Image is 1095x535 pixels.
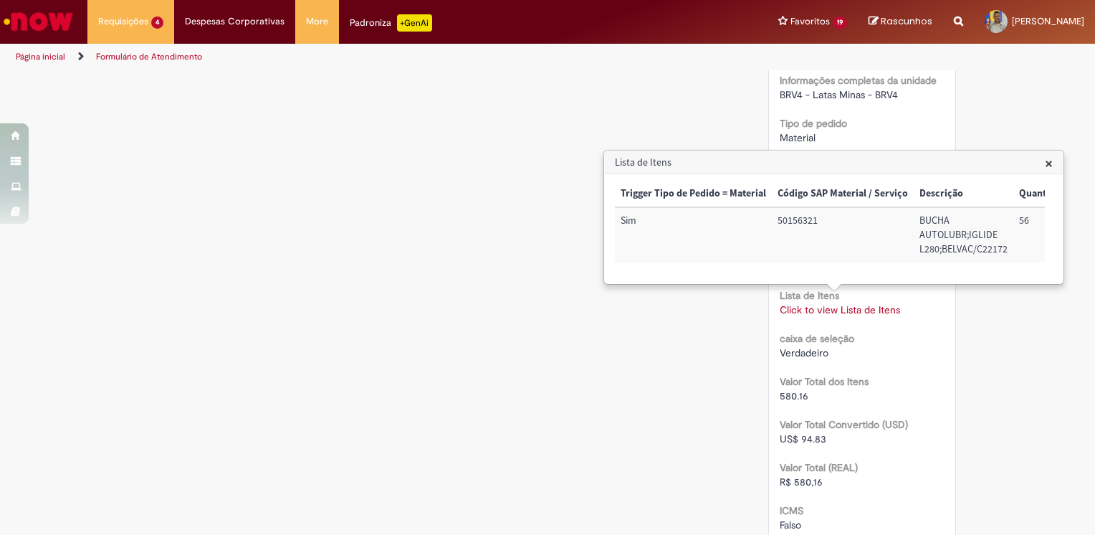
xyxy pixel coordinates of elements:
div: Padroniza [350,14,432,32]
span: Falso [780,519,801,531]
ul: Trilhas de página [11,44,719,70]
p: +GenAi [397,14,432,32]
td: Quantidade: 56 [1013,207,1076,262]
b: caixa de seleção [780,332,854,345]
b: Valor Total dos Itens [780,375,869,388]
b: Lista de Itens [780,289,839,302]
span: 4 [151,16,163,29]
th: Código SAP Material / Serviço [772,181,914,207]
a: Rascunhos [869,15,932,29]
a: Click to view Lista de Itens [780,303,900,316]
a: Formulário de Atendimento [96,51,202,62]
span: Rascunhos [881,14,932,28]
td: Descrição: BUCHA AUTOLUBR;IGLIDE L280;BELVAC/C22172 [914,207,1013,262]
span: Verdadeiro [780,346,828,359]
a: Página inicial [16,51,65,62]
span: More [306,14,328,29]
span: US$ 94.83 [780,432,826,445]
th: Quantidade [1013,181,1076,207]
span: BRV4 - Latas Minas - BRV4 [780,88,898,101]
b: Valor Total (REAL) [780,461,858,474]
span: Requisições [98,14,148,29]
span: 19 [833,16,847,29]
th: Trigger Tipo de Pedido = Material [615,181,772,207]
span: × [1045,153,1053,173]
img: ServiceNow [1,7,75,36]
span: 580.16 [780,389,808,402]
b: Valor Total Convertido (USD) [780,418,908,431]
span: R$ 580,16 [780,475,823,488]
span: Favoritos [790,14,830,29]
span: [PERSON_NAME] [1012,15,1084,27]
th: Descrição [914,181,1013,207]
b: Tipo de pedido [780,117,847,130]
button: Close [1045,156,1053,171]
td: Trigger Tipo de Pedido = Material: Sim [615,207,772,262]
td: Código SAP Material / Serviço: 50156321 [772,207,914,262]
span: Material [780,131,816,144]
b: Informações completas da unidade [780,74,937,87]
div: Lista de Itens [603,150,1064,285]
h3: Lista de Itens [605,151,1063,174]
b: ICMS [780,504,803,517]
span: Despesas Corporativas [185,14,284,29]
